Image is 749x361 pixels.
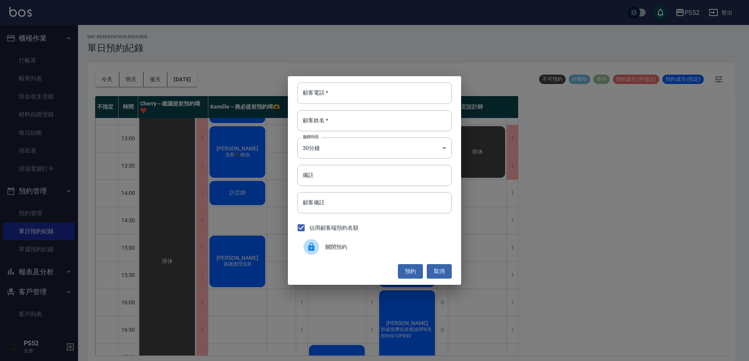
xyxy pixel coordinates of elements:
button: 預約 [398,264,423,279]
span: 關閉預約 [325,243,445,251]
label: 服務時長 [303,134,319,140]
div: 關閉預約 [297,236,452,258]
div: 30分鐘 [297,138,452,159]
span: 佔用顧客端預約名額 [309,224,359,232]
button: 取消 [427,264,452,279]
